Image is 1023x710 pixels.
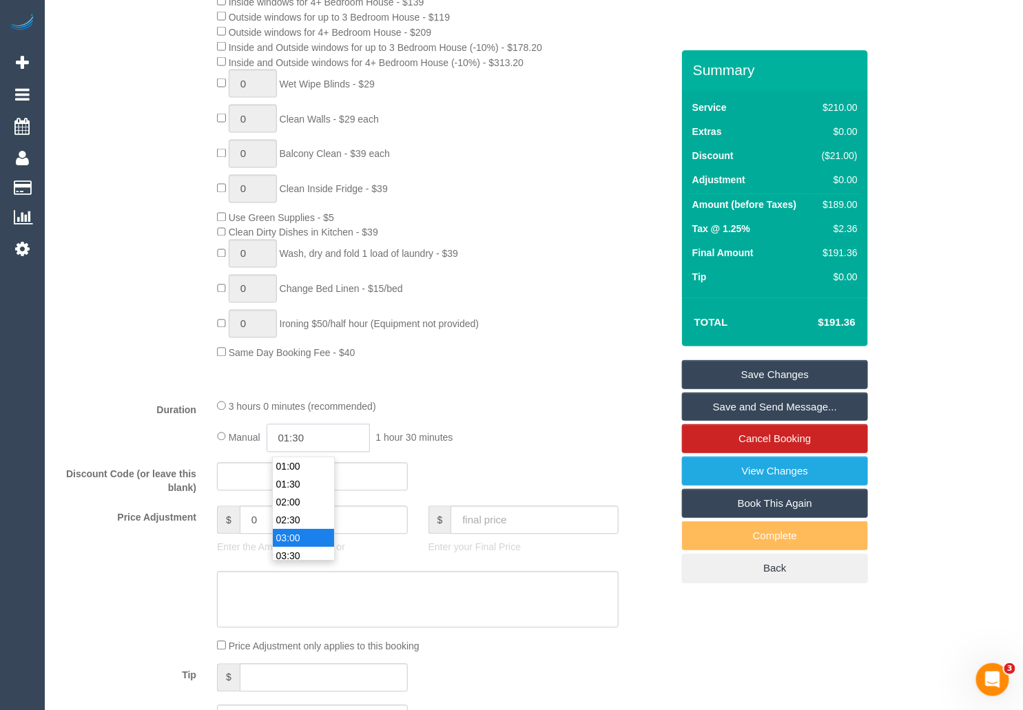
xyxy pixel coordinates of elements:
[229,12,450,23] span: Outside windows for up to 3 Bedroom House - $119
[280,149,390,160] span: Balcony Clean - $39 each
[280,79,375,90] span: Wet Wipe Blinds - $29
[273,512,334,530] li: 02:30
[229,432,260,443] span: Manual
[229,213,334,224] span: Use Green Supplies - $5
[280,114,379,125] span: Clean Walls - $29 each
[48,399,207,417] label: Duration
[817,101,858,114] div: $210.00
[375,432,453,443] span: 1 hour 30 minutes
[8,14,36,33] img: Automaid Logo
[777,317,856,328] h4: $191.36
[682,457,868,485] a: View Changes
[694,316,728,328] strong: Total
[217,664,240,692] span: $
[451,506,619,534] input: final price
[280,319,479,330] span: Ironing $50/half hour (Equipment not provided)
[229,348,355,359] span: Same Day Booking Fee - $40
[692,101,727,114] label: Service
[693,62,861,78] h3: Summary
[682,360,868,389] a: Save Changes
[682,393,868,421] a: Save and Send Message...
[280,284,403,295] span: Change Bed Linen - $15/bed
[692,198,796,211] label: Amount (before Taxes)
[817,270,858,284] div: $0.00
[273,494,334,512] li: 02:00
[1004,663,1015,674] span: 3
[280,184,388,195] span: Clean Inside Fridge - $39
[273,547,334,565] li: 03:30
[682,554,868,583] a: Back
[692,222,750,236] label: Tax @ 1.25%
[817,198,858,211] div: $189.00
[48,506,207,525] label: Price Adjustment
[229,227,378,238] span: Clean Dirty Dishes in Kitchen - $39
[229,42,542,53] span: Inside and Outside windows for up to 3 Bedroom House (-10%) - $178.20
[428,541,619,554] p: Enter your Final Price
[273,530,334,547] li: 03:00
[229,27,432,38] span: Outside windows for 4+ Bedroom House - $209
[229,641,420,652] span: Price Adjustment only applies to this booking
[229,401,376,413] span: 3 hours 0 minutes (recommended)
[428,506,451,534] span: $
[817,125,858,138] div: $0.00
[48,463,207,495] label: Discount Code (or leave this blank)
[692,173,745,187] label: Adjustment
[682,424,868,453] a: Cancel Booking
[273,476,334,494] li: 01:30
[48,664,207,682] label: Tip
[817,246,858,260] div: $191.36
[229,57,524,68] span: Inside and Outside windows for 4+ Bedroom House (-10%) - $313.20
[280,249,458,260] span: Wash, dry and fold 1 load of laundry - $39
[692,149,734,163] label: Discount
[817,222,858,236] div: $2.36
[976,663,1009,696] iframe: Intercom live chat
[692,125,722,138] label: Extras
[217,541,408,554] p: Enter the Amount to Adjust, or
[217,506,240,534] span: $
[692,246,754,260] label: Final Amount
[273,458,334,476] li: 01:00
[682,489,868,518] a: Book This Again
[817,173,858,187] div: $0.00
[692,270,707,284] label: Tip
[817,149,858,163] div: ($21.00)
